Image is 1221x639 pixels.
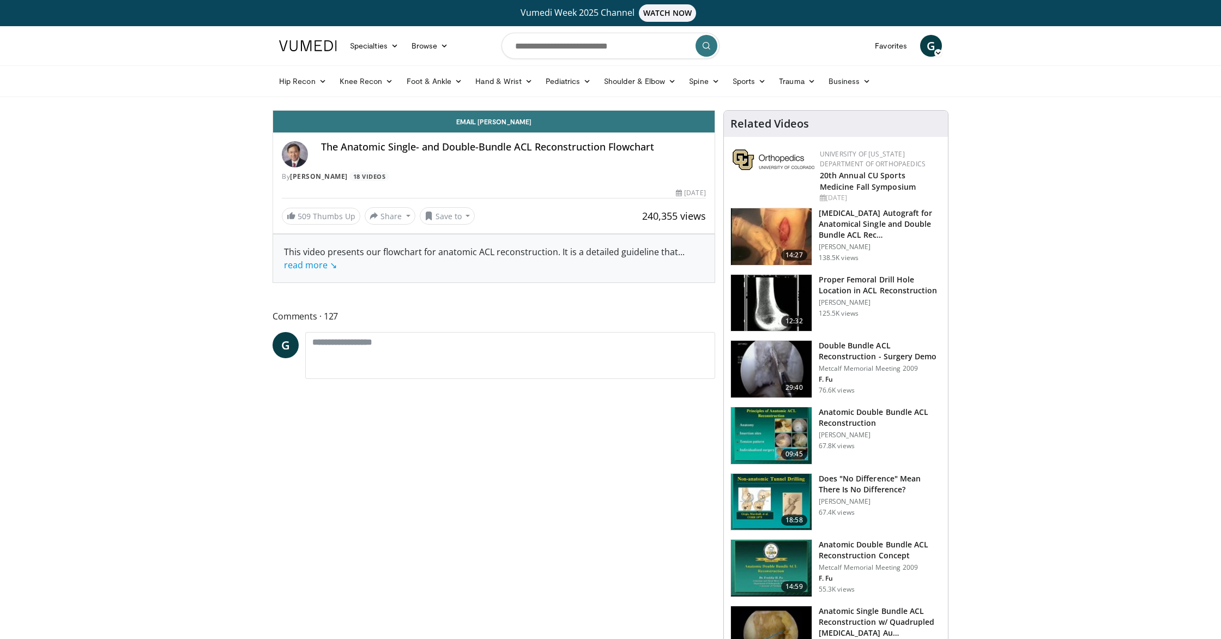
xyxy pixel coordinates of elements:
[781,581,807,592] span: 14:59
[772,70,822,92] a: Trauma
[281,4,940,22] a: Vumedi Week 2025 ChannelWATCH NOW
[819,508,855,517] p: 67.4K views
[819,208,941,240] h3: [MEDICAL_DATA] Autograft for Anatomical Single and Double Bundle ACL Rec…
[730,407,941,465] a: 09:45 Anatomic Double Bundle ACL Reconstruction [PERSON_NAME] 67.8K views
[273,111,715,132] a: Email [PERSON_NAME]
[820,193,939,203] div: [DATE]
[730,274,941,332] a: 12:32 Proper Femoral Drill Hole Location in ACL Reconstruction [PERSON_NAME] 125.5K views
[365,207,415,225] button: Share
[822,70,878,92] a: Business
[273,309,715,323] span: Comments 127
[819,563,941,572] p: Metcalf Memorial Meeting 2009
[730,473,941,531] a: 18:58 Does "No Difference" Mean There Is No Difference? [PERSON_NAME] 67.4K views
[282,141,308,167] img: Avatar
[343,35,405,57] a: Specialties
[298,211,311,221] span: 509
[819,386,855,395] p: 76.6K views
[273,332,299,358] a: G
[819,274,941,296] h3: Proper Femoral Drill Hole Location in ACL Reconstruction
[819,298,941,307] p: [PERSON_NAME]
[321,141,706,153] h4: The Anatomic Single- and Double-Bundle ACL Reconstruction Flowchart
[290,172,348,181] a: [PERSON_NAME]
[273,70,333,92] a: Hip Recon
[284,259,337,271] a: read more ↘
[642,209,706,222] span: 240,355 views
[819,407,941,429] h3: Anatomic Double Bundle ACL Reconstruction
[731,540,812,596] img: 651081_3.png.150x105_q85_crop-smart_upscale.jpg
[730,340,941,398] a: 29:40 Double Bundle ACL Reconstruction - Surgery Demo Metcalf Memorial Meeting 2009 F. Fu 76.6K v...
[819,254,859,262] p: 138.5K views
[920,35,942,57] a: G
[469,70,539,92] a: Hand & Wrist
[820,149,926,168] a: University of [US_STATE] Department of Orthopaedics
[781,316,807,327] span: 12:32
[731,341,812,397] img: ffu_3.png.150x105_q85_crop-smart_upscale.jpg
[819,442,855,450] p: 67.8K views
[820,170,916,192] a: 20th Annual CU Sports Medicine Fall Symposium
[282,172,706,182] div: By
[731,474,812,531] img: Fu_No_Difference_1.png.150x105_q85_crop-smart_upscale.jpg
[279,40,337,51] img: VuMedi Logo
[868,35,914,57] a: Favorites
[639,4,697,22] span: WATCH NOW
[781,382,807,393] span: 29:40
[733,149,814,170] img: 355603a8-37da-49b6-856f-e00d7e9307d3.png.150x105_q85_autocrop_double_scale_upscale_version-0.2.png
[781,515,807,526] span: 18:58
[819,539,941,561] h3: Anatomic Double Bundle ACL Reconstruction Concept
[730,117,809,130] h4: Related Videos
[284,245,704,272] div: This video presents our flowchart for anatomic ACL reconstruction. It is a detailed guideline that
[731,275,812,331] img: Title_01_100001165_3.jpg.150x105_q85_crop-smart_upscale.jpg
[730,539,941,597] a: 14:59 Anatomic Double Bundle ACL Reconstruction Concept Metcalf Memorial Meeting 2009 F. Fu 55.3K...
[682,70,726,92] a: Spine
[400,70,469,92] a: Foot & Ankle
[819,585,855,594] p: 55.3K views
[819,574,941,583] p: F. Fu
[781,250,807,261] span: 14:27
[819,606,941,638] h3: Anatomic Single Bundle ACL Reconstruction w/ Quadrupled [MEDICAL_DATA] Au…
[819,340,941,362] h3: Double Bundle ACL Reconstruction - Surgery Demo
[282,208,360,225] a: 509 Thumbs Up
[781,449,807,460] span: 09:45
[819,497,941,506] p: [PERSON_NAME]
[731,208,812,265] img: 281064_0003_1.png.150x105_q85_crop-smart_upscale.jpg
[405,35,455,57] a: Browse
[726,70,773,92] a: Sports
[501,33,720,59] input: Search topics, interventions
[819,243,941,251] p: [PERSON_NAME]
[819,375,941,384] p: F. Fu
[597,70,682,92] a: Shoulder & Elbow
[333,70,400,92] a: Knee Recon
[731,407,812,464] img: 38685_0000_3.png.150x105_q85_crop-smart_upscale.jpg
[420,207,475,225] button: Save to
[730,208,941,266] a: 14:27 [MEDICAL_DATA] Autograft for Anatomical Single and Double Bundle ACL Rec… [PERSON_NAME] 138...
[539,70,597,92] a: Pediatrics
[349,172,389,181] a: 18 Videos
[819,364,941,373] p: Metcalf Memorial Meeting 2009
[819,431,941,439] p: [PERSON_NAME]
[676,188,705,198] div: [DATE]
[819,309,859,318] p: 125.5K views
[819,473,941,495] h3: Does "No Difference" Mean There Is No Difference?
